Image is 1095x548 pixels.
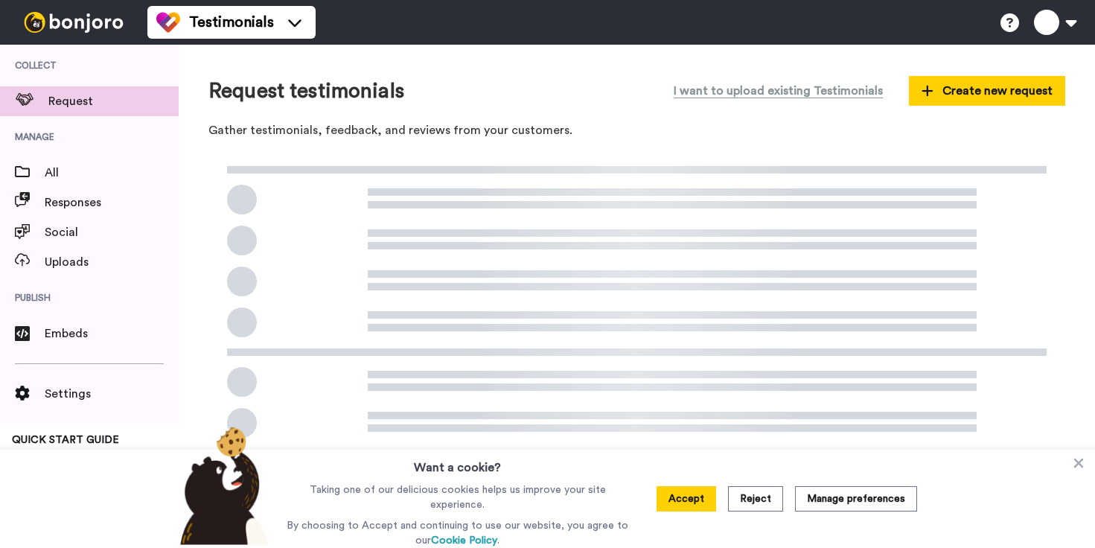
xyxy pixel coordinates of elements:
[45,325,179,342] span: Embeds
[45,194,179,211] span: Responses
[45,223,179,241] span: Social
[414,450,501,477] h3: Want a cookie?
[674,82,883,100] span: I want to upload existing Testimonials
[283,482,632,512] p: Taking one of our delicious cookies helps us improve your site experience.
[18,12,130,33] img: bj-logo-header-white.svg
[167,426,277,545] img: bear-with-cookie.png
[156,10,180,34] img: tm-color.svg
[657,486,716,512] button: Accept
[728,486,783,512] button: Reject
[45,253,179,271] span: Uploads
[208,80,404,103] h1: Request testimonials
[431,535,497,546] a: Cookie Policy
[12,435,119,445] span: QUICK START GUIDE
[663,74,894,107] button: I want to upload existing Testimonials
[795,486,917,512] button: Manage preferences
[208,122,1065,139] p: Gather testimonials, feedback, and reviews from your customers.
[189,12,274,33] span: Testimonials
[909,76,1065,106] button: Create new request
[283,518,632,548] p: By choosing to Accept and continuing to use our website, you agree to our .
[922,82,1053,100] span: Create new request
[48,92,179,110] span: Request
[45,385,179,403] span: Settings
[45,164,179,182] span: All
